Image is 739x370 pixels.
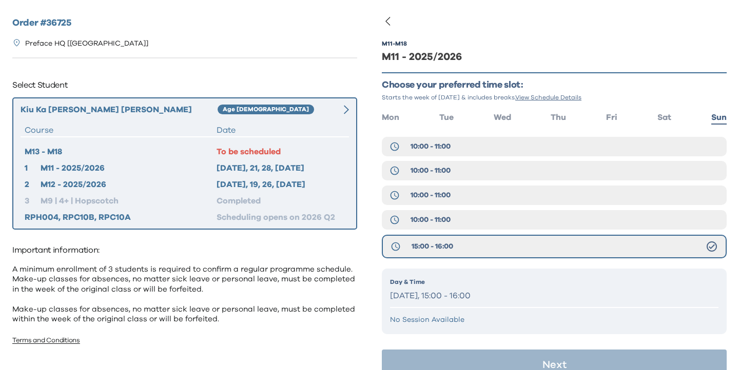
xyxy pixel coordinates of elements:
div: Date [217,124,345,136]
p: Starts the week of [DATE] & includes breaks. [382,93,727,101]
button: 10:00 - 11:00 [382,210,727,230]
div: Kiu Ka [PERSON_NAME] [PERSON_NAME] [21,104,218,116]
p: Choose your preferred time slot: [382,79,727,91]
div: Course [25,124,217,136]
span: 10:00 - 11:00 [411,215,451,225]
div: 1 [25,162,41,174]
div: [DATE], 19, 26, [DATE] [217,178,345,191]
button: 10:00 - 11:00 [382,186,727,205]
p: Important information: [12,242,357,258]
p: Day & Time [390,277,718,286]
div: Scheduling opens on 2026 Q2 [217,211,345,223]
p: A minimum enrollment of 3 students is required to confirm a regular programme schedule. Make-up c... [12,264,357,324]
p: No Session Available [390,315,718,325]
div: 3 [25,195,41,207]
span: 10:00 - 11:00 [411,141,451,152]
span: 10:00 - 11:00 [411,190,451,200]
p: [DATE], 15:00 - 16:00 [390,289,718,303]
button: 15:00 - 16:00 [382,235,727,258]
div: [DATE], 21, 28, [DATE] [217,162,345,174]
span: Mon [382,113,399,121]
span: Fri [606,113,617,121]
h2: Order # 36725 [12,16,357,30]
p: Preface HQ [[GEOGRAPHIC_DATA]] [25,38,148,49]
div: M12 - 2025/2026 [41,178,217,191]
div: M11 - 2025/2026 [382,50,727,64]
div: M9 | 4+ | Hopscotch [41,195,217,207]
span: View Schedule Details [515,94,581,100]
a: Terms and Conditions [12,337,80,344]
div: Age [DEMOGRAPHIC_DATA] [218,105,314,115]
button: 10:00 - 11:00 [382,161,727,180]
span: 15:00 - 16:00 [412,241,453,252]
div: RPH004, RPC10B, RPC10A [25,211,217,223]
p: Next [542,360,567,370]
div: M13 - M18 [25,146,217,158]
div: 2 [25,178,41,191]
span: Sat [657,113,671,121]
span: Thu [551,113,566,121]
span: 10:00 - 11:00 [411,166,451,176]
div: Completed [217,195,345,207]
div: M11 - M18 [382,39,407,48]
span: Tue [439,113,454,121]
div: To be scheduled [217,146,345,158]
p: Select Student [12,77,357,93]
span: Wed [494,113,511,121]
div: M11 - 2025/2026 [41,162,217,174]
span: Sun [711,113,727,121]
button: 10:00 - 11:00 [382,137,727,156]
